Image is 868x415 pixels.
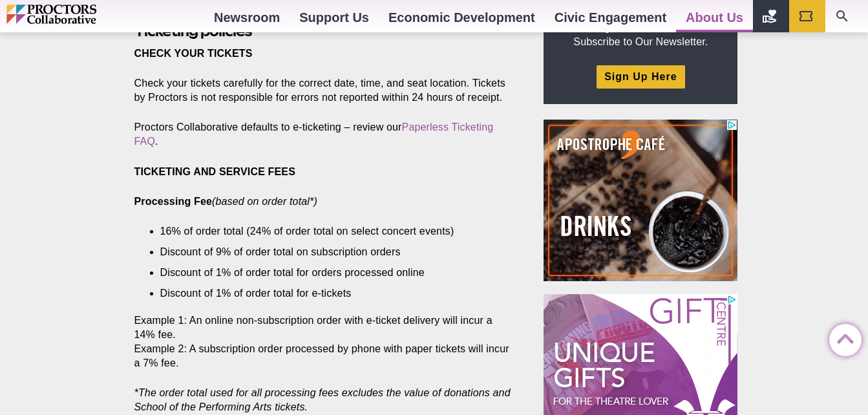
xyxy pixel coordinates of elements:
iframe: Advertisement [544,120,737,281]
a: Sign Up Here [597,65,684,88]
strong: CHECK YOUR TICKETS [134,48,253,59]
strong: Processing Fee [134,196,213,207]
li: Discount of 1% of order total for orders processed online [160,266,495,280]
p: Example 1: An online non-subscription order with e-ticket delivery will incur a 14% fee. Example ... [134,314,514,370]
em: (based on order total*) [212,196,317,207]
img: Proctors logo [6,5,152,24]
em: *The order total used for all processing fees excludes the value of donations and School of the P... [134,387,511,412]
p: Proctors Collaborative defaults to e-ticketing – review our . [134,120,514,149]
p: Check your tickets carefully for the correct date, time, and seat location. Tickets by Proctors i... [134,76,514,105]
li: Discount of 1% of order total for e-tickets [160,286,495,301]
a: Back to Top [829,325,855,350]
strong: TICKETING AND SERVICE FEES [134,166,296,177]
li: 16% of order total (24% of order total on select concert events) [160,224,495,239]
li: Discount of 9% of order total on subscription orders [160,245,495,259]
